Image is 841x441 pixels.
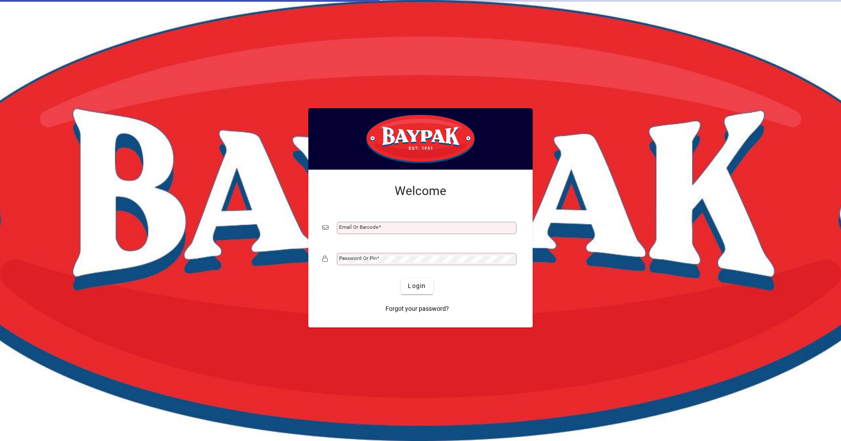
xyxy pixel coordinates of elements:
span: Forgot your password? [385,304,449,313]
mat-label: Password or Pin [339,255,377,261]
h2: Welcome [322,184,519,199]
a: Forgot your password? [382,301,452,317]
span: Login [408,281,426,291]
mat-label: Email or Barcode [339,224,378,230]
button: Login [401,278,433,294]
